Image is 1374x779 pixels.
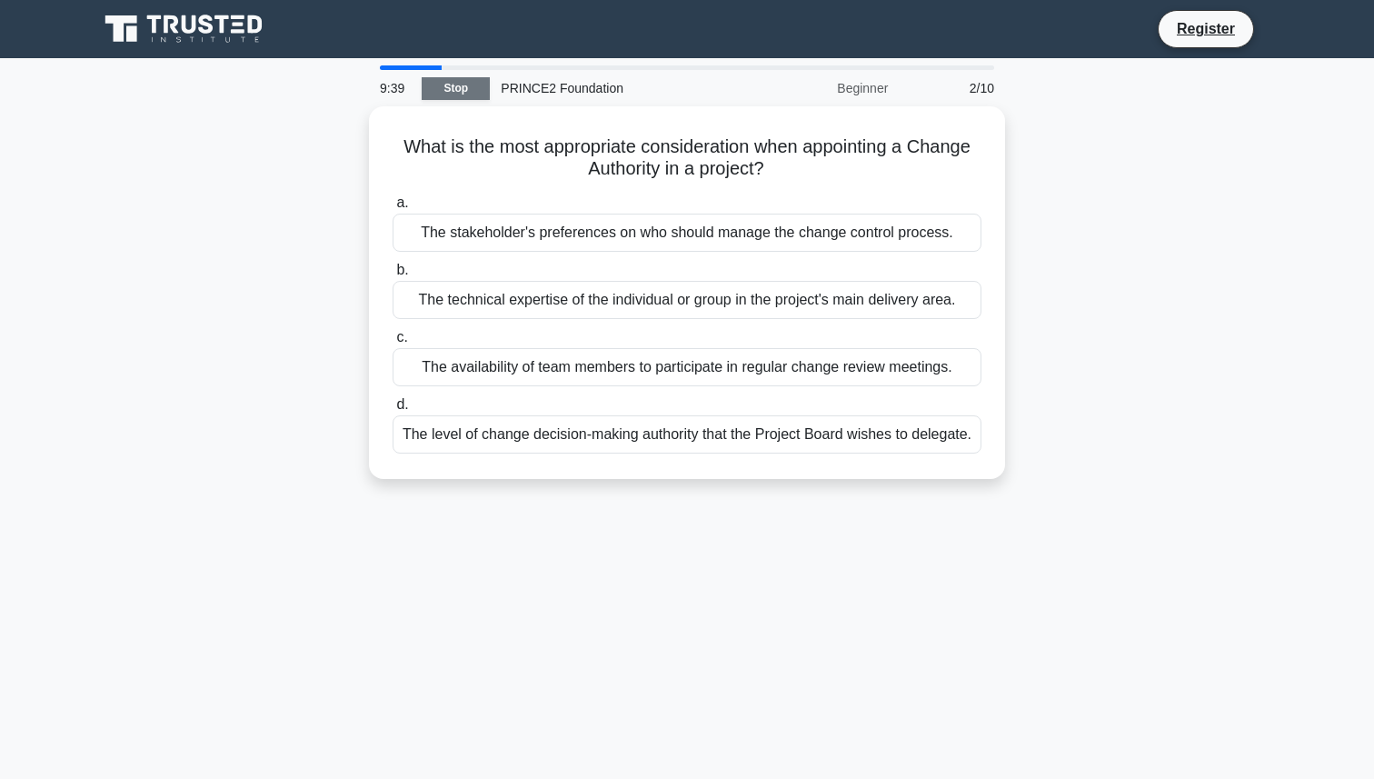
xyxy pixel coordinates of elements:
[396,195,408,210] span: a.
[899,70,1005,106] div: 2/10
[369,70,422,106] div: 9:39
[422,77,490,100] a: Stop
[396,262,408,277] span: b.
[490,70,740,106] div: PRINCE2 Foundation
[396,396,408,412] span: d.
[393,281,981,319] div: The technical expertise of the individual or group in the project's main delivery area.
[1166,17,1246,40] a: Register
[393,214,981,252] div: The stakeholder's preferences on who should manage the change control process.
[740,70,899,106] div: Beginner
[393,348,981,386] div: The availability of team members to participate in regular change review meetings.
[396,329,407,345] span: c.
[391,135,983,181] h5: What is the most appropriate consideration when appointing a Change Authority in a project?
[393,415,981,454] div: The level of change decision-making authority that the Project Board wishes to delegate.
